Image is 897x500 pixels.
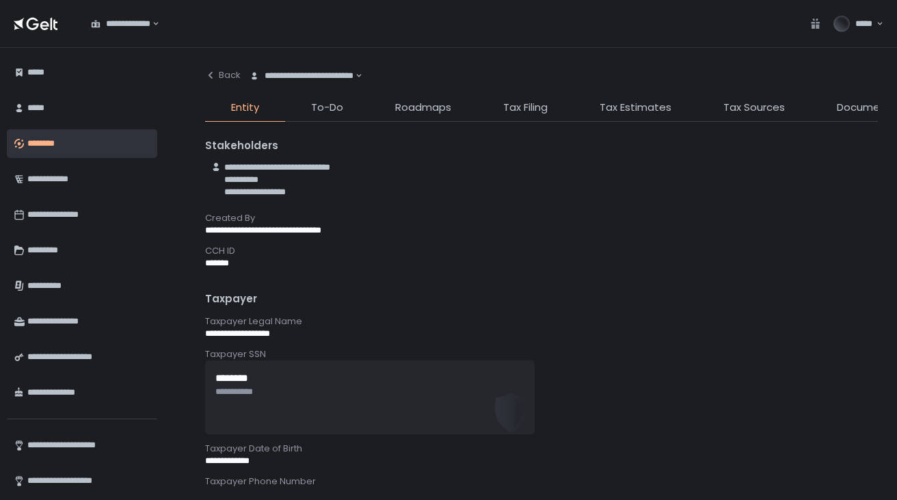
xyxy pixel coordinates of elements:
[503,100,548,116] span: Tax Filing
[395,100,451,116] span: Roadmaps
[205,291,878,307] div: Taxpayer
[205,138,878,154] div: Stakeholders
[205,69,241,81] div: Back
[205,348,878,360] div: Taxpayer SSN
[311,100,343,116] span: To-Do
[241,62,362,90] div: Search for option
[723,100,785,116] span: Tax Sources
[205,475,878,488] div: Taxpayer Phone Number
[82,10,159,38] div: Search for option
[205,62,241,89] button: Back
[205,212,878,224] div: Created By
[150,17,151,31] input: Search for option
[205,443,878,455] div: Taxpayer Date of Birth
[600,100,671,116] span: Tax Estimates
[837,100,896,116] span: Documents
[231,100,259,116] span: Entity
[205,245,878,257] div: CCH ID
[205,315,878,328] div: Taxpayer Legal Name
